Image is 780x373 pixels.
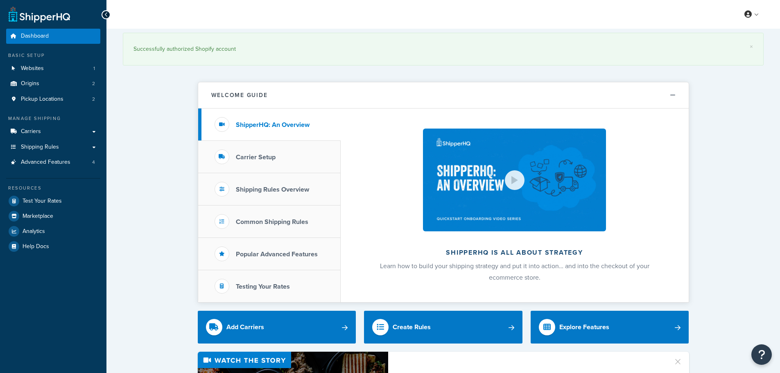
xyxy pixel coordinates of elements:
[23,228,45,235] span: Analytics
[92,96,95,103] span: 2
[93,65,95,72] span: 1
[21,33,49,40] span: Dashboard
[211,92,268,98] h2: Welcome Guide
[23,243,49,250] span: Help Docs
[6,52,100,59] div: Basic Setup
[6,194,100,208] a: Test Your Rates
[6,239,100,254] a: Help Docs
[364,311,522,344] a: Create Rules
[21,65,44,72] span: Websites
[133,43,753,55] div: Successfully authorized Shopify account
[6,61,100,76] a: Websites1
[559,321,609,333] div: Explore Features
[236,186,309,193] h3: Shipping Rules Overview
[23,213,53,220] span: Marketplace
[92,80,95,87] span: 2
[6,61,100,76] li: Websites
[226,321,264,333] div: Add Carriers
[531,311,689,344] a: Explore Features
[6,155,100,170] a: Advanced Features4
[21,80,39,87] span: Origins
[198,311,356,344] a: Add Carriers
[750,43,753,50] a: ×
[236,154,276,161] h3: Carrier Setup
[6,76,100,91] li: Origins
[6,224,100,239] a: Analytics
[21,159,70,166] span: Advanced Features
[236,218,308,226] h3: Common Shipping Rules
[423,129,606,231] img: ShipperHQ is all about strategy
[236,251,318,258] h3: Popular Advanced Features
[23,198,62,205] span: Test Your Rates
[380,261,649,282] span: Learn how to build your shipping strategy and put it into action… and into the checkout of your e...
[92,159,95,166] span: 4
[6,185,100,192] div: Resources
[6,209,100,224] a: Marketplace
[236,121,310,129] h3: ShipperHQ: An Overview
[6,29,100,44] a: Dashboard
[198,82,689,109] button: Welcome Guide
[751,344,772,365] button: Open Resource Center
[6,115,100,122] div: Manage Shipping
[393,321,431,333] div: Create Rules
[6,140,100,155] a: Shipping Rules
[21,144,59,151] span: Shipping Rules
[6,92,100,107] a: Pickup Locations2
[6,155,100,170] li: Advanced Features
[6,76,100,91] a: Origins2
[236,283,290,290] h3: Testing Your Rates
[6,92,100,107] li: Pickup Locations
[362,249,667,256] h2: ShipperHQ is all about strategy
[21,96,63,103] span: Pickup Locations
[6,124,100,139] a: Carriers
[21,128,41,135] span: Carriers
